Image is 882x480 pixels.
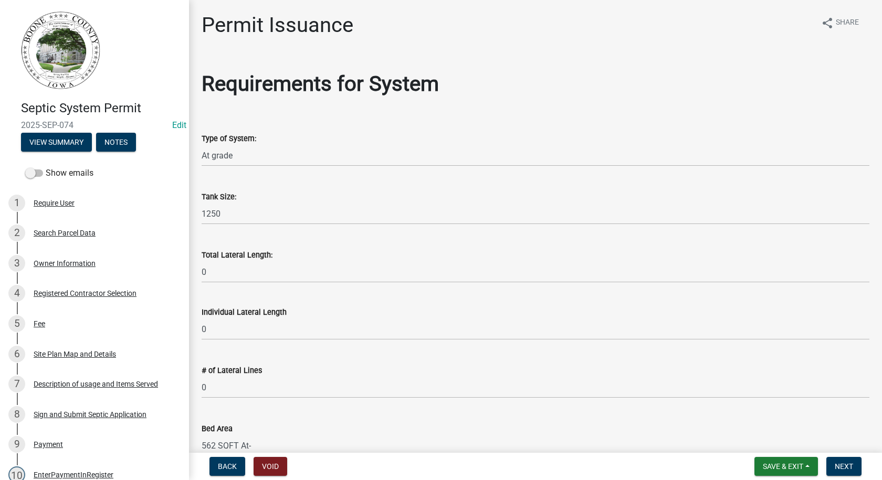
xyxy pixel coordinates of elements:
div: Fee [34,320,45,327]
div: Sign and Submit Septic Application [34,411,146,418]
label: Total Lateral Length: [202,252,272,259]
button: View Summary [21,133,92,152]
div: 8 [8,406,25,423]
label: Bed Area [202,425,233,433]
label: Individual Lateral Length [202,309,287,316]
span: Share [836,17,859,29]
span: Back [218,462,237,471]
div: 7 [8,376,25,392]
h4: Septic System Permit [21,101,181,116]
span: Save & Exit [763,462,803,471]
div: 3 [8,255,25,272]
div: EnterPaymentInRegister [34,471,113,478]
wm-modal-confirm: Summary [21,138,92,147]
div: Description of usage and Items Served [34,380,158,388]
div: Payment [34,441,63,448]
i: share [821,17,834,29]
span: Next [835,462,853,471]
button: shareShare [813,13,867,33]
label: Tank Size: [202,194,236,201]
div: Search Parcel Data [34,229,96,237]
div: 9 [8,436,25,453]
div: 4 [8,285,25,302]
label: Type of System: [202,135,256,143]
wm-modal-confirm: Edit Application Number [172,120,186,130]
wm-modal-confirm: Notes [96,138,136,147]
label: # of Lateral Lines [202,367,262,375]
div: 5 [8,315,25,332]
b: Requirements for System [202,71,439,96]
div: Owner Information [34,260,96,267]
img: Boone County, Iowa [21,11,101,90]
div: 2 [8,225,25,241]
div: 6 [8,346,25,362]
span: 2025-SEP-074 [21,120,168,130]
button: Next [826,457,862,476]
h1: Permit Issuance [202,13,353,38]
button: Save & Exit [754,457,818,476]
button: Notes [96,133,136,152]
div: Require User [34,199,75,207]
a: Edit [172,120,186,130]
button: Back [209,457,245,476]
label: Show emails [25,167,93,179]
div: Registered Contractor Selection [34,290,136,297]
div: Site Plan Map and Details [34,350,116,358]
button: Void [254,457,287,476]
div: 1 [8,195,25,211]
